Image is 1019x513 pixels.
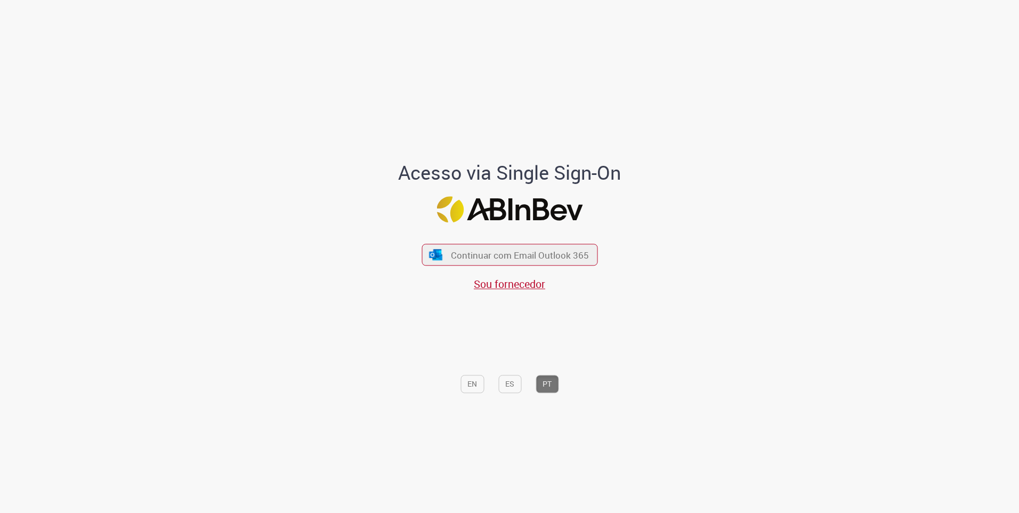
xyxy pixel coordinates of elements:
h1: Acesso via Single Sign-On [362,163,658,184]
button: ícone Azure/Microsoft 360 Continuar com Email Outlook 365 [422,244,597,266]
button: ES [498,375,521,393]
img: Logo ABInBev [436,196,583,222]
button: EN [460,375,484,393]
span: Continuar com Email Outlook 365 [451,249,589,261]
a: Sou fornecedor [474,277,545,292]
img: ícone Azure/Microsoft 360 [428,249,443,260]
button: PT [536,375,559,393]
